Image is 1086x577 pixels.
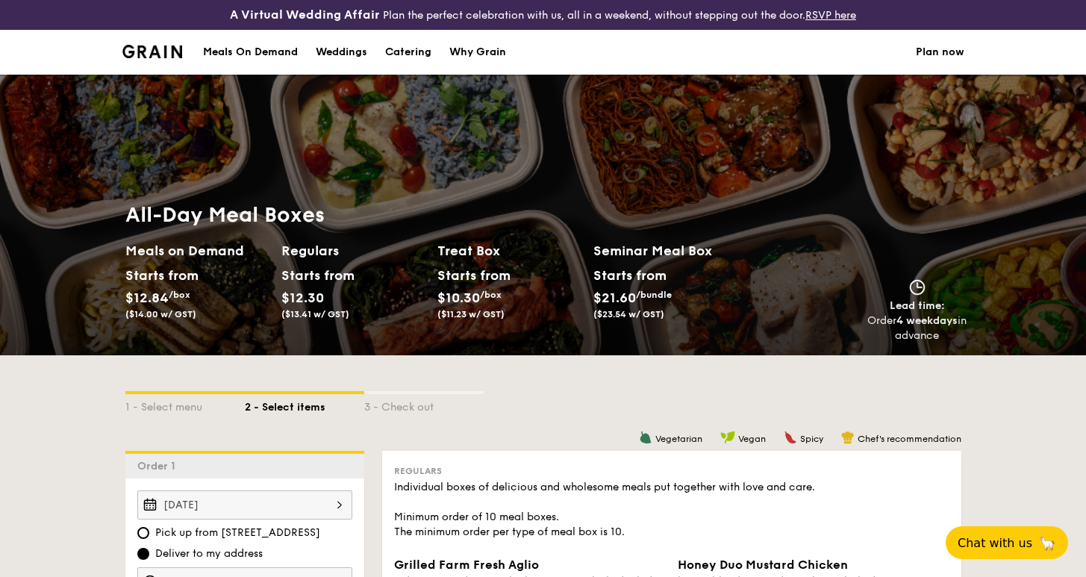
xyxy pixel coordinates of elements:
div: Catering [385,30,431,75]
span: /bundle [636,290,672,300]
div: 2 - Select items [245,394,364,415]
span: /box [169,290,190,300]
span: $21.60 [593,290,636,306]
span: Chat with us [958,536,1032,550]
span: Vegetarian [655,434,702,444]
span: Order 1 [137,460,181,472]
input: Event date [137,490,352,520]
span: $12.84 [125,290,169,306]
a: Meals On Demand [194,30,307,75]
span: Chef's recommendation [858,434,961,444]
span: ($23.54 w/ GST) [593,309,664,319]
span: Honey Duo Mustard Chicken [678,558,848,572]
div: 3 - Check out [364,394,484,415]
strong: 4 weekdays [896,314,958,327]
a: Why Grain [440,30,515,75]
img: icon-chef-hat.a58ddaea.svg [841,431,855,444]
a: Catering [376,30,440,75]
span: $10.30 [437,290,480,306]
div: Starts from [281,264,348,287]
input: Pick up from [STREET_ADDRESS] [137,527,149,539]
span: 🦙 [1038,534,1056,552]
div: Order in advance [867,314,967,343]
span: Regulars [394,466,442,476]
h2: Treat Box [437,240,581,261]
div: Starts from [593,264,666,287]
h2: Meals on Demand [125,240,269,261]
a: Weddings [307,30,376,75]
img: icon-vegan.f8ff3823.svg [720,431,735,444]
h1: All-Day Meal Boxes [125,202,749,228]
span: Pick up from [STREET_ADDRESS] [155,525,320,540]
span: ($13.41 w/ GST) [281,309,349,319]
img: Grain [122,45,183,58]
img: icon-spicy.37a8142b.svg [784,431,797,444]
span: $12.30 [281,290,324,306]
div: Weddings [316,30,367,75]
img: icon-clock.2db775ea.svg [906,279,929,296]
span: Vegan [738,434,766,444]
h4: A Virtual Wedding Affair [230,6,380,24]
div: 1 - Select menu [125,394,245,415]
span: ($14.00 w/ GST) [125,309,196,319]
span: Grilled Farm Fresh Aglio [394,558,539,572]
span: /box [480,290,502,300]
span: Deliver to my address [155,546,263,561]
div: Starts from [125,264,192,287]
h2: Seminar Meal Box [593,240,749,261]
span: Spicy [800,434,823,444]
div: Meals On Demand [203,30,298,75]
span: ($11.23 w/ GST) [437,309,505,319]
h2: Regulars [281,240,425,261]
div: Why Grain [449,30,506,75]
button: Chat with us🦙 [946,526,1068,559]
img: icon-vegetarian.fe4039eb.svg [639,431,652,444]
span: Lead time: [890,299,945,312]
a: RSVP here [805,9,856,22]
div: Starts from [437,264,504,287]
div: Individual boxes of delicious and wholesome meals put together with love and care. Minimum order ... [394,480,949,540]
input: Deliver to my address [137,548,149,560]
a: Plan now [916,30,964,75]
a: Logotype [122,45,183,58]
div: Plan the perfect celebration with us, all in a weekend, without stepping out the door. [181,6,905,24]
